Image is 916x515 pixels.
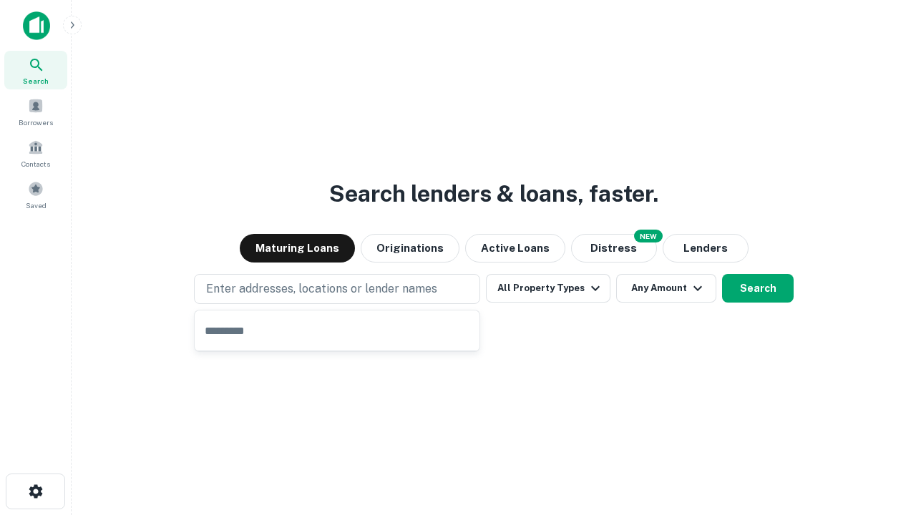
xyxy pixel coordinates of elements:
a: Saved [4,175,67,214]
div: NEW [634,230,663,242]
span: Search [23,75,49,87]
span: Contacts [21,158,50,170]
button: Lenders [663,234,749,263]
h3: Search lenders & loans, faster. [329,177,658,211]
p: Enter addresses, locations or lender names [206,280,437,298]
button: Originations [361,234,459,263]
iframe: Chat Widget [844,401,916,469]
a: Search [4,51,67,89]
button: Any Amount [616,274,716,303]
span: Saved [26,200,47,211]
a: Contacts [4,134,67,172]
button: Maturing Loans [240,234,355,263]
button: All Property Types [486,274,610,303]
button: Search distressed loans with lien and other non-mortgage details. [571,234,657,263]
button: Search [722,274,794,303]
img: capitalize-icon.png [23,11,50,40]
a: Borrowers [4,92,67,131]
button: Active Loans [465,234,565,263]
button: Enter addresses, locations or lender names [194,274,480,304]
span: Borrowers [19,117,53,128]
